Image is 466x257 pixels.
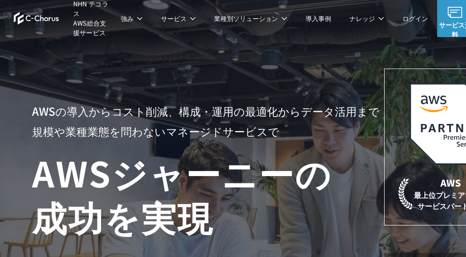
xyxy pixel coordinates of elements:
[305,14,331,23] a: 導入事例
[349,14,384,23] p: ナレッジ
[32,101,384,141] p: AWSの導入からコスト削減、 構成・運用の最適化からデータ活用まで 規模や業種業態を問わない マネージドサービスで
[121,14,143,23] p: 強み
[402,14,428,23] a: ログイン
[161,14,196,23] p: サービス
[32,150,384,238] h1: AWS ジャーニーの 成功を実現
[448,7,462,18] img: AWS総合支援サービス C-Chorus サービス資料
[440,176,461,189] em: AWS
[214,14,287,23] p: 業種別ソリューション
